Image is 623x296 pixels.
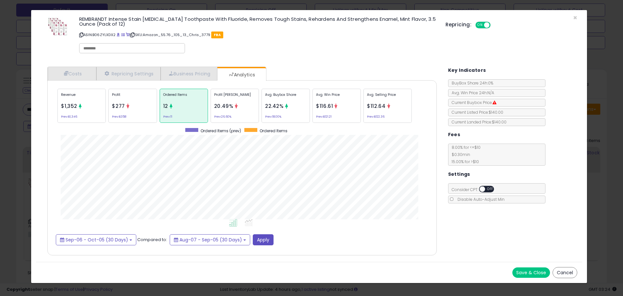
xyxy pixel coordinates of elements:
[121,32,125,37] a: All offer listings
[316,116,332,118] small: Prev: $121.21
[253,234,274,245] button: Apply
[79,17,436,26] h3: REMBRANDT Intense Stain [MEDICAL_DATA] Toothpaste With Fluoride, Removes Tough Stains, Rehardens ...
[163,103,168,109] span: 12
[446,22,471,27] h5: Repricing:
[448,159,479,164] span: 15.00 % for > $10
[448,187,503,192] span: Consider CPT:
[161,67,217,80] a: Business Pricing
[201,128,241,134] span: Ordered Items (prev)
[448,152,470,157] span: $0.30 min
[265,103,284,109] span: 22.42%
[214,116,231,118] small: Prev: 26.60%
[553,267,577,278] button: Cancel
[512,267,550,278] button: Save & Close
[448,109,503,115] span: Current Listed Price: $140.00
[493,101,496,105] i: Suppressed Buy Box
[260,128,287,134] span: Ordered Items
[61,116,77,118] small: Prev: $1,346
[116,32,120,37] a: BuyBox page
[448,145,481,164] span: 8.00 % for <= $10
[214,92,255,102] p: Profit [PERSON_NAME]
[265,116,281,118] small: Prev: 18.00%
[316,103,333,109] span: $116.61
[126,32,129,37] a: Your listing only
[448,90,494,96] span: Avg. Win Price 24h: N/A
[316,92,357,102] p: Avg. Win Price
[163,116,172,118] small: Prev: 11
[573,13,577,22] span: ×
[448,100,496,105] span: Current Buybox Price:
[48,17,67,36] img: 51NiQQ8uBBL._SL60_.jpg
[66,237,128,243] span: Sep-06 - Oct-05 (30 Days)
[48,67,96,80] a: Costs
[448,80,493,86] span: BuyBox Share 24h: 0%
[448,131,460,139] h5: Fees
[112,116,126,118] small: Prev: $358
[137,236,167,242] span: Compared to:
[448,170,470,178] h5: Settings
[179,237,242,243] span: Aug-07 - Sep-05 (30 Days)
[211,32,223,38] span: FBA
[485,187,495,192] span: OFF
[454,197,505,202] span: Disable Auto-Adjust Min
[61,103,77,109] span: $1,352
[490,22,500,28] span: OFF
[367,103,385,109] span: $112.64
[448,66,486,74] h5: Key Indicators
[367,92,408,102] p: Avg. Selling Price
[265,92,306,102] p: Avg. Buybox Share
[476,22,484,28] span: ON
[61,92,102,102] p: Revenue
[367,116,385,118] small: Prev: $122.36
[79,30,436,40] p: ASIN: B06ZYLXDX2 | SKU: Amazon_55.76_105_13_Chris_3779
[112,103,125,109] span: $277
[214,103,233,109] span: 20.49%
[96,67,161,80] a: Repricing Settings
[112,92,153,102] p: Profit
[217,68,265,81] a: Analytics
[448,119,507,125] span: Current Landed Price: $140.00
[163,92,204,102] p: Ordered Items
